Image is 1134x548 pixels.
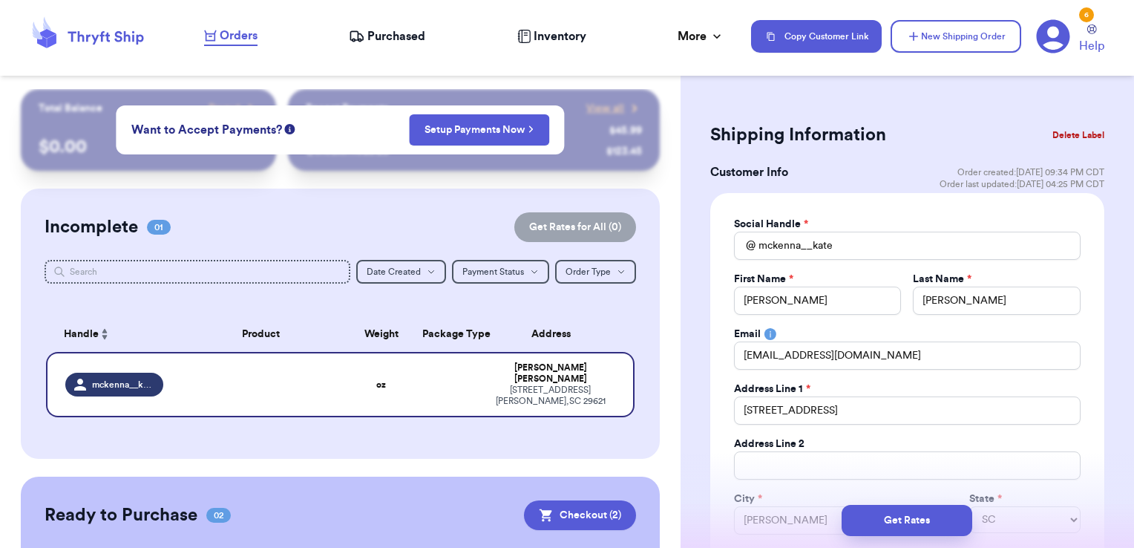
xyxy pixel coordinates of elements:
label: Social Handle [734,217,808,232]
button: Delete Label [1046,119,1110,151]
label: State [969,492,1002,506]
a: Purchased [349,27,425,45]
th: Package Type [413,316,476,352]
th: Weight [350,316,413,352]
span: 02 [206,508,231,523]
button: New Shipping Order [891,20,1021,53]
div: More [678,27,724,45]
label: Last Name [913,272,971,287]
h3: Customer Info [710,163,788,181]
a: Payout [209,101,258,116]
span: Payout [209,101,240,116]
button: Copy Customer Link [751,20,882,53]
span: Order last updated: [DATE] 04:25 PM CDT [940,178,1104,190]
button: Date Created [356,260,446,284]
div: $ 123.45 [606,144,642,159]
span: Date Created [367,267,421,276]
span: Inventory [534,27,586,45]
span: Help [1079,37,1104,55]
span: Want to Accept Payments? [131,121,282,139]
span: Order created: [DATE] 09:34 PM CDT [957,166,1104,178]
a: Orders [204,27,258,46]
div: 6 [1079,7,1094,22]
div: [PERSON_NAME] [PERSON_NAME] [485,362,615,385]
span: Handle [64,327,99,342]
h2: Ready to Purchase [45,503,197,527]
span: Orders [220,27,258,45]
span: View all [586,101,624,116]
a: Help [1079,25,1104,55]
input: Search [45,260,351,284]
strong: oz [376,380,386,389]
h2: Incomplete [45,215,138,239]
th: Address [476,316,635,352]
label: First Name [734,272,793,287]
button: Sort ascending [99,325,111,343]
a: Inventory [517,27,586,45]
span: Purchased [367,27,425,45]
button: Payment Status [452,260,549,284]
button: Setup Payments Now [409,114,549,146]
h2: Shipping Information [710,123,886,147]
label: Address Line 2 [734,437,804,451]
p: Recent Payments [306,101,388,116]
p: Total Balance [39,101,102,116]
span: mckenna__kate [92,379,155,391]
span: Payment Status [462,267,524,276]
span: 01 [147,220,171,235]
a: Setup Payments Now [425,123,534,137]
span: Order Type [566,267,611,276]
a: View all [586,101,642,116]
div: $ 45.99 [609,123,642,138]
button: Get Rates [842,505,972,536]
button: Order Type [555,260,636,284]
label: City [734,492,762,506]
label: Address Line 1 [734,382,810,397]
div: @ [734,232,756,260]
a: 6 [1036,19,1070,53]
p: $ 0.00 [39,135,259,159]
button: Checkout (2) [524,500,636,530]
label: Email [734,327,761,342]
button: Get Rates for All (0) [514,212,636,242]
th: Product [172,316,350,352]
div: [STREET_ADDRESS] [PERSON_NAME] , SC 29621 [485,385,615,407]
